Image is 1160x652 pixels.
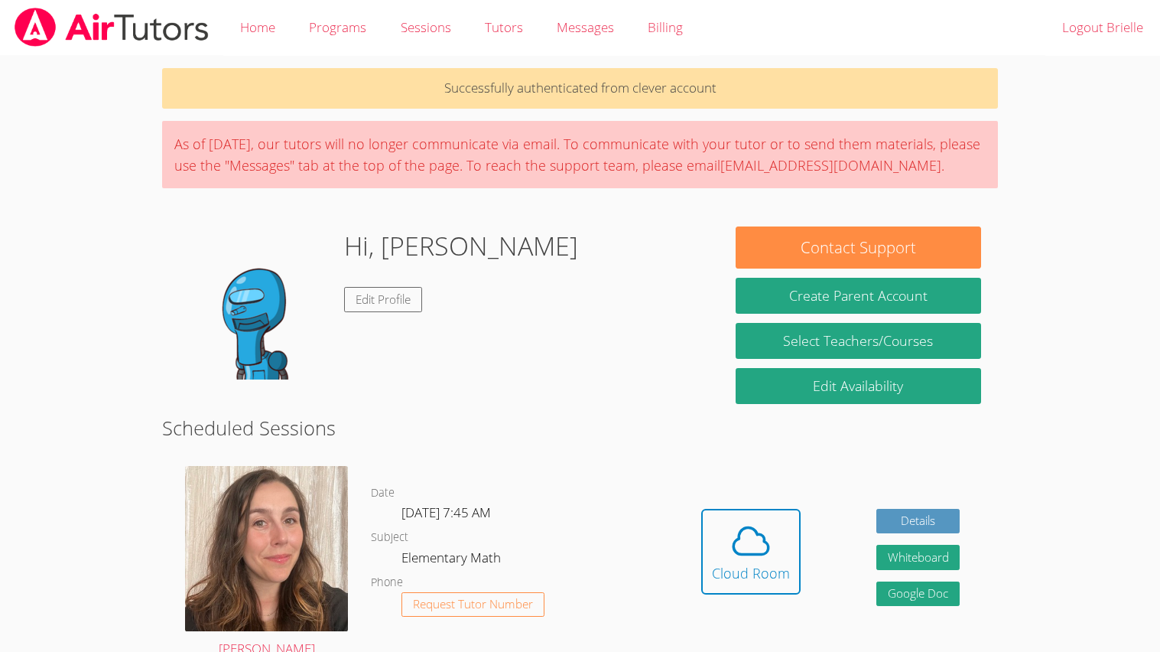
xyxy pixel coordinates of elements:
[371,573,403,592] dt: Phone
[344,287,422,312] a: Edit Profile
[876,545,960,570] button: Whiteboard
[179,227,332,380] img: default.png
[712,562,790,584] div: Cloud Room
[401,592,544,618] button: Request Tutor Number
[344,227,578,266] h1: Hi, [PERSON_NAME]
[162,121,997,188] div: As of [DATE], our tutors will no longer communicate via email. To communicate with your tutor or ...
[736,323,980,359] a: Select Teachers/Courses
[401,547,504,573] dd: Elementary Math
[701,509,801,595] button: Cloud Room
[185,466,348,631] img: IMG_0882.jpeg
[13,8,210,47] img: airtutors_banner-c4298cdbf04f3fff15de1276eac7730deb9818008684d7c2e4769d2f7ddbe033.png
[736,368,980,404] a: Edit Availability
[557,18,614,36] span: Messages
[162,68,997,109] p: Successfully authenticated from clever account
[401,504,491,521] span: [DATE] 7:45 AM
[736,227,980,269] button: Contact Support
[876,509,960,534] a: Details
[413,598,533,610] span: Request Tutor Number
[876,582,960,607] a: Google Doc
[162,413,997,442] h2: Scheduled Sessions
[371,528,408,547] dt: Subject
[736,278,980,314] button: Create Parent Account
[371,484,395,503] dt: Date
